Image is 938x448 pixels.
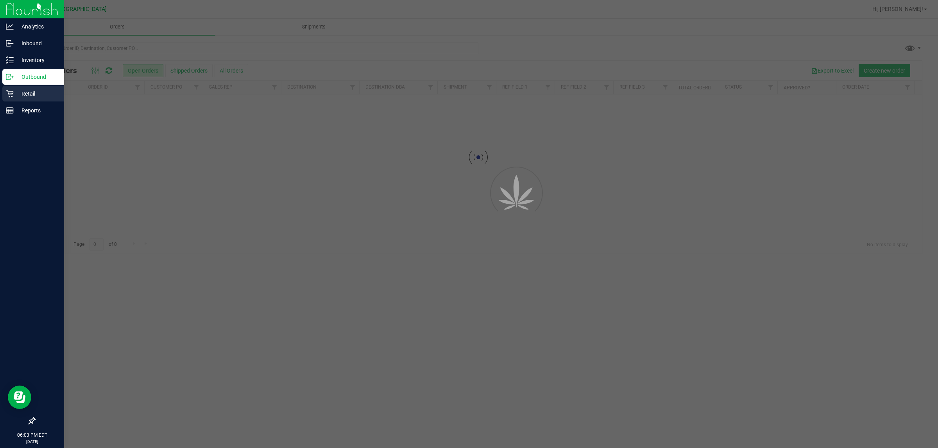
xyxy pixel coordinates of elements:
inline-svg: Reports [6,107,14,114]
inline-svg: Inventory [6,56,14,64]
inline-svg: Retail [6,90,14,98]
p: 06:03 PM EDT [4,432,61,439]
inline-svg: Analytics [6,23,14,30]
p: Analytics [14,22,61,31]
p: Inventory [14,55,61,65]
inline-svg: Outbound [6,73,14,81]
p: Outbound [14,72,61,82]
p: [DATE] [4,439,61,444]
iframe: Resource center [8,386,31,409]
p: Reports [14,106,61,115]
inline-svg: Inbound [6,39,14,47]
p: Inbound [14,39,61,48]
p: Retail [14,89,61,98]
